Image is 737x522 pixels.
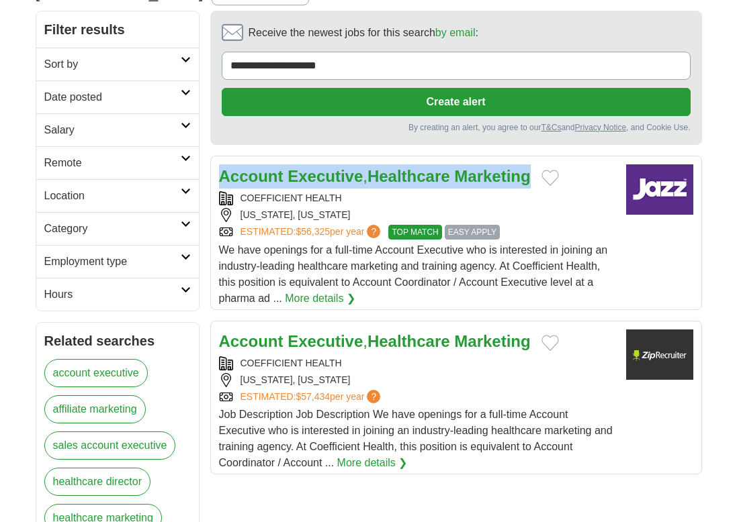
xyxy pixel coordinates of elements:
[626,164,693,215] img: Company logo
[36,81,199,113] a: Date posted
[36,48,199,81] a: Sort by
[445,225,500,240] span: EASY APPLY
[44,431,176,460] a: sales account executive
[219,373,615,387] div: [US_STATE], [US_STATE]
[219,356,615,370] div: COEFFICIENT HEALTH
[288,167,363,185] strong: Executive
[296,391,330,402] span: $57,434
[219,244,608,304] span: We have openings for a full-time Account Executive who is interested in joining an industry-leadi...
[367,332,450,350] strong: Healthcare
[44,395,146,423] a: affiliate marketing
[36,179,199,212] a: Location
[454,167,530,185] strong: Marketing
[222,121,691,134] div: By creating an alert, you agree to our and , and Cookie Use.
[285,291,355,307] a: More details ❯
[219,167,284,185] strong: Account
[541,170,559,186] button: Add to favorite jobs
[435,27,476,38] a: by email
[44,331,191,351] h2: Related searches
[36,146,199,179] a: Remote
[219,332,531,350] a: Account Executive,Healthcare Marketing
[44,188,181,204] h2: Location
[296,226,330,237] span: $56,325
[574,123,626,132] a: Privacy Notice
[222,88,691,116] button: Create alert
[337,455,408,471] a: More details ❯
[44,221,181,237] h2: Category
[249,25,478,41] span: Receive the newest jobs for this search :
[367,225,380,238] span: ?
[44,359,148,387] a: account executive
[626,329,693,380] img: Company logo
[36,245,199,278] a: Employment type
[44,56,181,72] h2: Sort by
[541,123,561,132] a: T&Cs
[388,225,441,240] span: TOP MATCH
[44,122,181,138] h2: Salary
[241,390,384,404] a: ESTIMATED:$57,434per year?
[36,278,199,311] a: Hours
[219,332,284,350] strong: Account
[241,225,384,240] a: ESTIMATED:$56,325per year?
[288,332,363,350] strong: Executive
[44,155,181,171] h2: Remote
[219,191,615,205] div: COEFFICIENT HEALTH
[44,89,181,105] h2: Date posted
[36,11,199,48] h2: Filter results
[36,212,199,245] a: Category
[541,335,559,351] button: Add to favorite jobs
[36,113,199,146] a: Salary
[44,286,181,303] h2: Hours
[367,167,450,185] strong: Healthcare
[44,254,181,270] h2: Employment type
[219,409,613,468] span: Job Description Job Description We have openings for a full-time Account Executive who is interes...
[454,332,530,350] strong: Marketing
[219,167,531,185] a: Account Executive,Healthcare Marketing
[219,208,615,222] div: [US_STATE], [US_STATE]
[44,468,151,496] a: healthcare director
[367,390,380,403] span: ?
